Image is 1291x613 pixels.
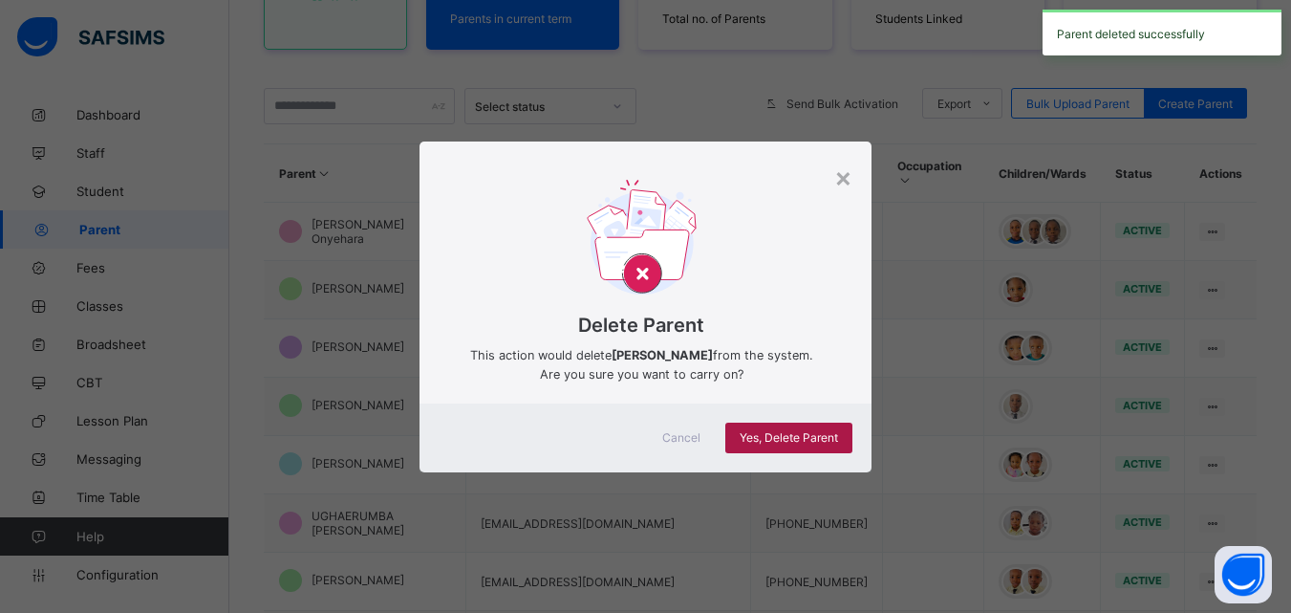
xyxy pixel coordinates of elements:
strong: [PERSON_NAME] [612,348,713,362]
span: Delete Parent [448,314,834,337]
span: Cancel [662,430,700,445]
span: This action would delete from the system. Are you sure you want to carry on? [448,346,834,384]
span: Yes, Delete Parent [740,430,838,445]
button: Open asap [1215,546,1272,603]
div: Parent deleted successfully [1043,10,1281,55]
div: × [834,161,852,193]
img: delet-svg.b138e77a2260f71d828f879c6b9dcb76.svg [587,180,697,301]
